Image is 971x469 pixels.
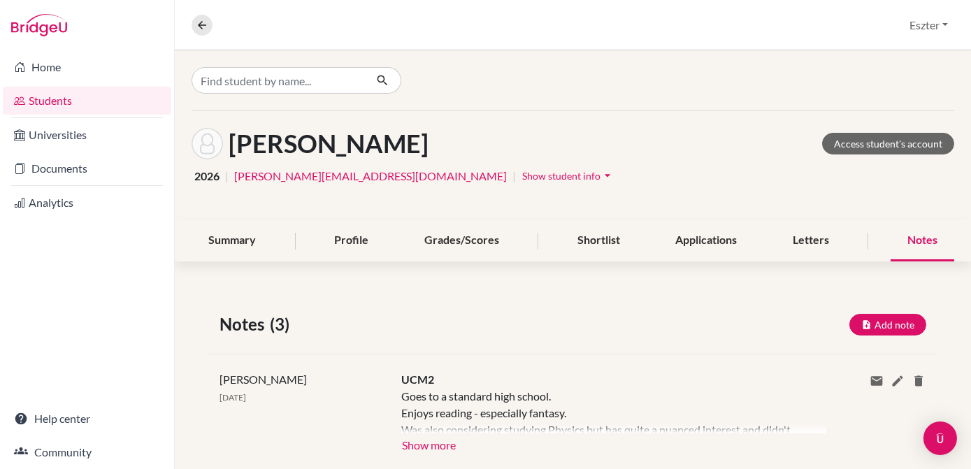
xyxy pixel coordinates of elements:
[3,189,171,217] a: Analytics
[270,312,295,337] span: (3)
[903,12,954,38] button: Eszter
[11,14,67,36] img: Bridge-U
[408,220,516,261] div: Grades/Scores
[317,220,385,261] div: Profile
[776,220,846,261] div: Letters
[522,165,615,187] button: Show student infoarrow_drop_down
[3,154,171,182] a: Documents
[229,129,429,159] h1: [PERSON_NAME]
[891,220,954,261] div: Notes
[220,392,246,403] span: [DATE]
[561,220,637,261] div: Shortlist
[3,121,171,149] a: Universities
[234,168,507,185] a: [PERSON_NAME][EMAIL_ADDRESS][DOMAIN_NAME]
[3,53,171,81] a: Home
[512,168,516,185] span: |
[822,133,954,154] a: Access student's account
[522,170,600,182] span: Show student info
[401,388,805,433] div: Goes to a standard high school. Enjoys reading - especially fantasy. Was also considering studyin...
[401,373,434,386] span: UCM2
[849,314,926,335] button: Add note
[3,87,171,115] a: Students
[659,220,754,261] div: Applications
[220,373,307,386] span: [PERSON_NAME]
[600,168,614,182] i: arrow_drop_down
[923,421,957,455] div: Open Intercom Messenger
[401,433,456,454] button: Show more
[192,128,223,159] img: Alexandra Katzer's avatar
[194,168,220,185] span: 2026
[220,312,270,337] span: Notes
[192,220,273,261] div: Summary
[192,67,365,94] input: Find student by name...
[3,438,171,466] a: Community
[225,168,229,185] span: |
[3,405,171,433] a: Help center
